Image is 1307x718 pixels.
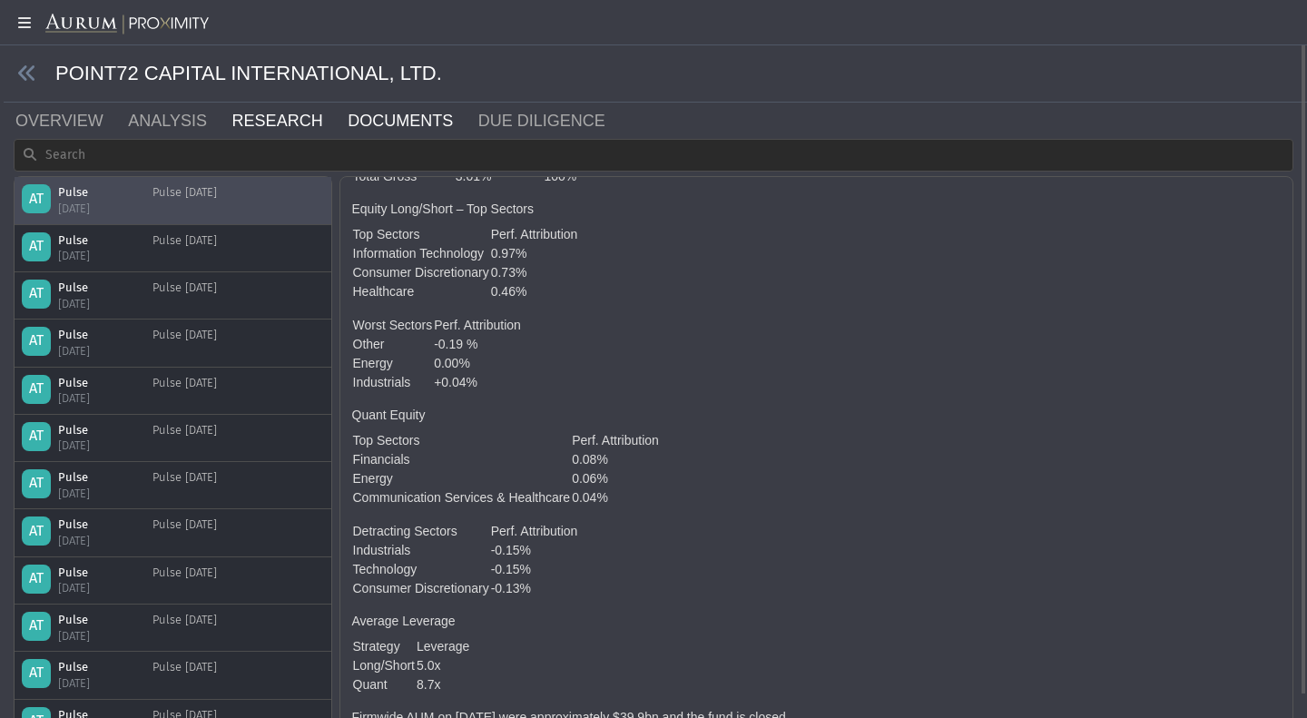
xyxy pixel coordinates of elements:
[152,612,217,644] div: Pulse [DATE]
[352,560,490,579] td: Technology
[490,579,579,598] td: -0.13%
[352,373,434,392] td: Industrials
[58,565,131,581] div: Pulse
[416,656,470,675] td: 5.0x
[352,656,417,675] td: Long/Short
[58,659,131,675] div: Pulse
[152,469,217,501] div: Pulse [DATE]
[22,516,51,546] div: AT
[58,280,131,296] div: Pulse
[22,232,51,261] div: AT
[455,167,544,186] td: 3.01%
[352,244,490,263] td: Information Technology
[152,659,217,691] div: Pulse [DATE]
[152,375,217,407] div: Pulse [DATE]
[490,560,579,579] td: -0.15%
[22,612,51,641] div: AT
[490,263,579,282] td: 0.73%
[352,579,490,598] td: Consumer Discretionary
[152,327,217,359] div: Pulse [DATE]
[58,296,131,312] div: [DATE]
[352,202,535,216] strong: Equity Long/Short – Top Sectors
[22,184,51,213] div: AT
[22,469,51,498] div: AT
[352,450,572,469] td: Financials
[58,516,131,533] div: Pulse
[477,103,629,139] a: DUE DILIGENCE
[58,232,131,249] div: Pulse
[58,184,131,201] div: Pulse
[14,103,126,139] a: OVERVIEW
[571,488,660,507] td: 0.04%
[352,263,490,282] td: Consumer Discretionary
[490,244,579,263] td: 0.97%
[58,390,131,407] div: [DATE]
[433,373,522,392] td: +0.04%
[58,628,131,644] div: [DATE]
[346,103,477,139] a: DOCUMENTS
[352,469,572,488] td: Energy
[352,335,434,354] td: Other
[352,408,426,422] strong: Quant Equity
[58,422,131,438] div: Pulse
[490,522,579,541] td: Perf. Attribution
[490,282,579,301] td: 0.46%
[58,248,131,264] div: [DATE]
[152,516,217,548] div: Pulse [DATE]
[571,469,660,488] td: 0.06%
[416,637,470,656] td: Leverage
[22,280,51,309] div: AT
[352,675,417,694] td: Quant
[58,201,131,217] div: [DATE]
[352,225,490,244] td: Top Sectors
[22,327,51,356] div: AT
[352,282,490,301] td: Healthcare
[352,614,456,628] strong: Average Leverage
[152,280,217,311] div: Pulse [DATE]
[433,354,522,373] td: 0.00%
[571,431,660,450] td: Perf. Attribution
[352,541,490,560] td: Industrials
[58,675,131,692] div: [DATE]
[45,14,209,35] img: Aurum-Proximity%20white.svg
[352,522,490,541] td: Detracting Sectors
[126,103,230,139] a: ANALYSIS
[4,45,1307,103] div: POINT72 CAPITAL INTERNATIONAL, LTD.
[58,580,131,596] div: [DATE]
[22,422,51,451] div: AT
[544,167,630,186] td: 100%
[352,316,434,335] td: Worst Sectors
[352,488,572,507] td: Communication Services & Healthcare
[58,327,131,343] div: Pulse
[58,375,131,391] div: Pulse
[352,431,572,450] td: Top Sectors
[571,450,660,469] td: 0.08%
[22,659,51,688] div: AT
[22,565,51,594] div: AT
[231,103,347,139] a: RESEARCH
[58,533,131,549] div: [DATE]
[152,184,217,216] div: Pulse [DATE]
[352,637,417,656] td: Strategy
[58,438,131,454] div: [DATE]
[22,375,51,404] div: AT
[416,675,470,694] td: 8.7x
[490,541,579,560] td: -0.15%
[490,225,579,244] td: Perf. Attribution
[433,316,522,335] td: Perf. Attribution
[58,612,131,628] div: Pulse
[152,565,217,596] div: Pulse [DATE]
[352,354,434,373] td: Energy
[152,232,217,264] div: Pulse [DATE]
[58,343,131,359] div: [DATE]
[152,422,217,454] div: Pulse [DATE]
[58,486,131,502] div: [DATE]
[58,469,131,486] div: Pulse
[433,335,522,354] td: -0.19 %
